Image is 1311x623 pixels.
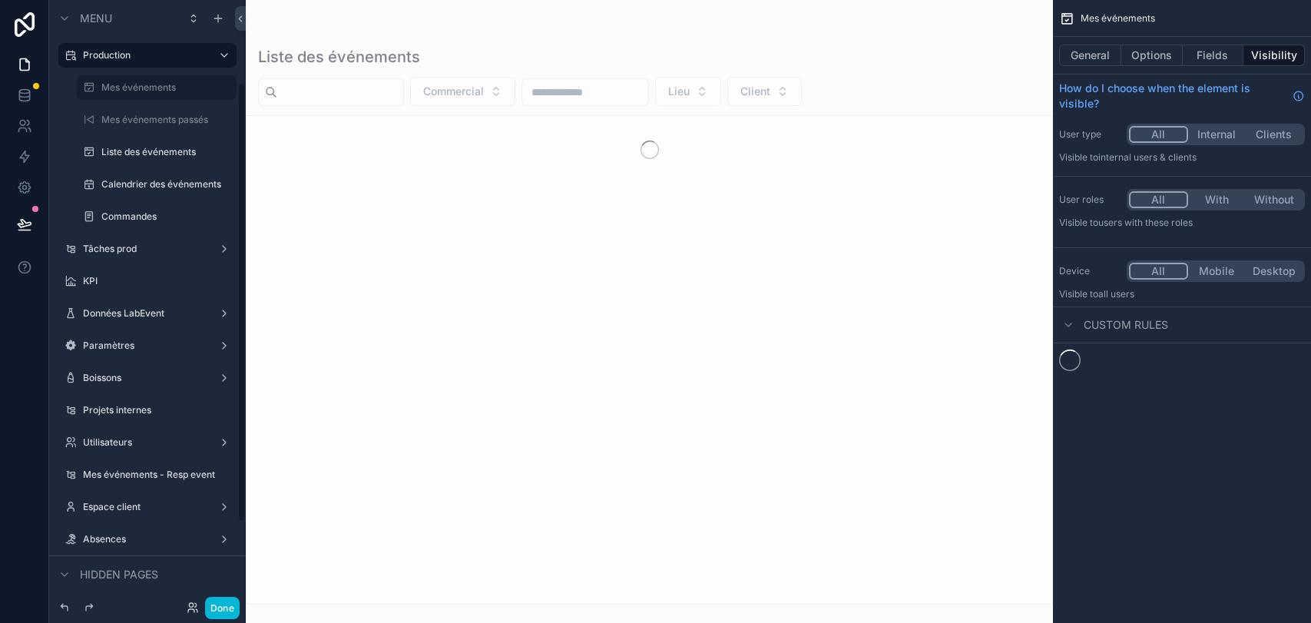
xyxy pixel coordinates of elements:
span: How do I choose when the element is visible? [1059,81,1286,111]
label: Paramètres [83,340,212,352]
label: User roles [1059,194,1121,206]
label: Projets internes [83,404,233,416]
button: Visibility [1243,45,1305,66]
button: Clients [1245,126,1303,143]
button: All [1129,263,1188,280]
label: Commandes [101,210,233,223]
span: Hidden pages [80,567,158,582]
button: Fields [1183,45,1244,66]
span: Internal users & clients [1098,151,1197,163]
span: Custom rules [1084,317,1168,333]
button: Done [205,597,240,619]
label: Production [83,49,206,61]
span: all users [1098,288,1134,300]
label: Espace client [83,501,212,513]
p: Visible to [1059,217,1305,229]
label: Calendrier des événements [101,178,233,191]
button: All [1129,126,1188,143]
button: With [1188,191,1246,208]
button: General [1059,45,1121,66]
button: Options [1121,45,1183,66]
span: Users with these roles [1098,217,1193,228]
label: Boissons [83,372,212,384]
span: Menu [80,11,112,26]
label: Utilisateurs [83,436,212,449]
p: Visible to [1059,151,1305,164]
label: Mes événements - Resp event [83,469,233,481]
label: Liste des événements [101,146,233,158]
button: Without [1245,191,1303,208]
button: Mobile [1188,263,1246,280]
button: Internal [1188,126,1246,143]
span: Mes événements [1081,12,1155,25]
label: Mes événements passés [101,114,233,126]
button: All [1129,191,1188,208]
label: User type [1059,128,1121,141]
label: Absences [83,533,212,545]
label: Tâches prod [83,243,212,255]
label: Device [1059,265,1121,277]
button: Desktop [1245,263,1303,280]
label: Mes événements [101,81,227,94]
label: KPI [83,275,233,287]
label: Données LabEvent [83,307,212,320]
a: How do I choose when the element is visible? [1059,81,1305,111]
p: Visible to [1059,288,1305,300]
